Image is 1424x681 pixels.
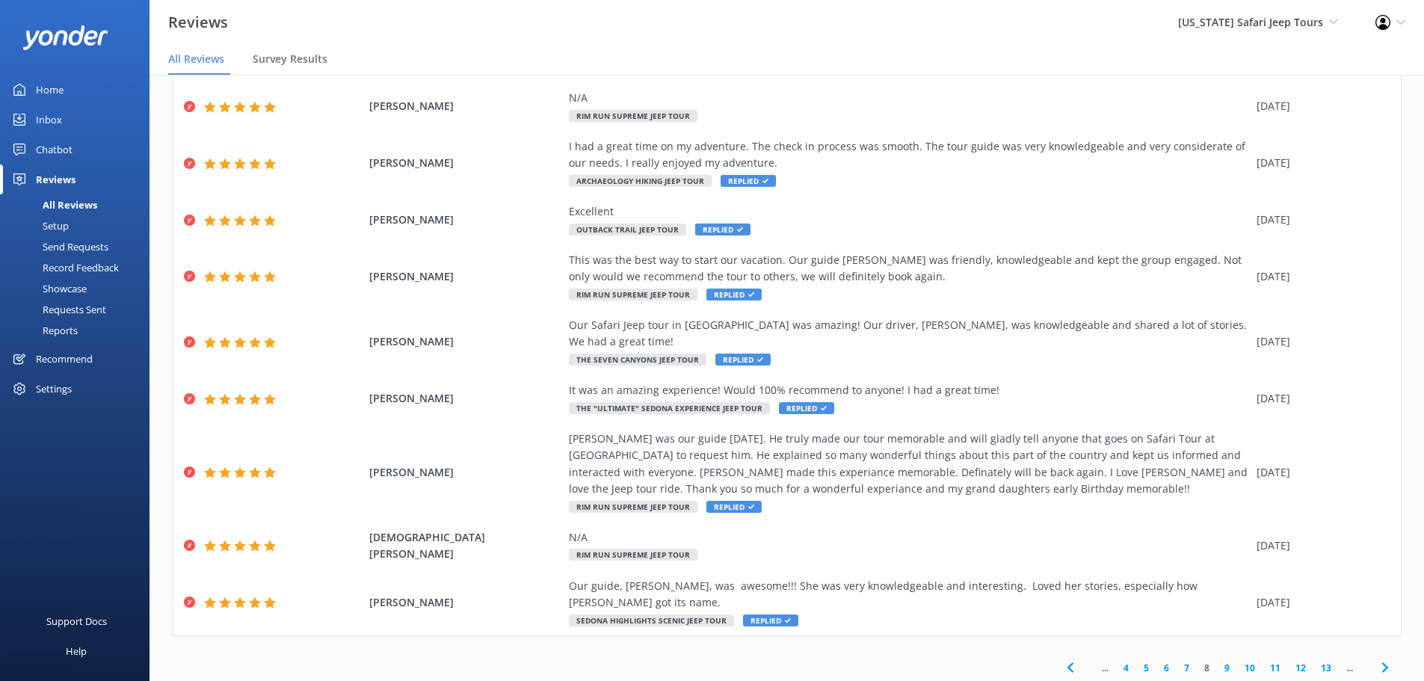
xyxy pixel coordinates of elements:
div: Settings [36,374,72,404]
div: [DATE] [1257,390,1382,407]
a: 5 [1136,661,1156,675]
div: Requests Sent [9,299,106,320]
div: Our guide, [PERSON_NAME], was awesome!!! She was very knowledgeable and interesting. Loved her st... [569,578,1249,611]
div: Chatbot [36,135,73,164]
span: All Reviews [168,52,224,67]
div: [PERSON_NAME] was our guide [DATE]. He truly made our tour memorable and will gladly tell anyone ... [569,431,1249,498]
div: [DATE] [1257,594,1382,611]
div: Inbox [36,105,62,135]
div: I had a great time on my adventure. The check in process was smooth. The tour guide was very know... [569,138,1249,172]
div: Record Feedback [9,257,119,278]
a: Reports [9,320,150,341]
div: Reviews [36,164,75,194]
div: Send Requests [9,236,108,257]
a: 9 [1217,661,1237,675]
span: [PERSON_NAME] [369,594,562,611]
span: [PERSON_NAME] [369,155,562,171]
span: [PERSON_NAME] [369,333,562,350]
span: The Seven Canyons Jeep Tour [569,354,706,366]
div: N/A [569,90,1249,106]
a: 4 [1116,661,1136,675]
span: Replied [743,614,798,626]
span: Rim Run Supreme Jeep Tour [569,549,697,561]
a: Record Feedback [9,257,150,278]
span: Outback Trail Jeep Tour [569,224,686,235]
div: Support Docs [46,606,107,636]
a: 10 [1237,661,1263,675]
div: It was an amazing experience! Would 100% recommend to anyone! I had a great time! [569,382,1249,398]
span: Replied [706,289,762,301]
span: Replied [695,224,750,235]
span: Sedona Highlights Scenic Jeep Tour [569,614,734,626]
div: Help [66,636,87,666]
div: Showcase [9,278,87,299]
a: Send Requests [9,236,150,257]
span: [DEMOGRAPHIC_DATA][PERSON_NAME] [369,529,562,563]
span: The "Ultimate" Sedona Experience Jeep Tour [569,402,770,414]
div: [DATE] [1257,464,1382,481]
div: Recommend [36,344,93,374]
span: Replied [715,354,771,366]
div: [DATE] [1257,155,1382,171]
span: Replied [706,501,762,513]
div: [DATE] [1257,537,1382,554]
span: [PERSON_NAME] [369,98,562,114]
span: ... [1339,661,1360,675]
a: 8 [1197,661,1217,675]
a: Requests Sent [9,299,150,320]
img: yonder-white-logo.png [22,25,108,50]
div: [DATE] [1257,212,1382,228]
div: N/A [569,529,1249,546]
span: Rim Run Supreme Jeep Tour [569,289,697,301]
div: Reports [9,320,78,341]
div: [DATE] [1257,333,1382,350]
span: Rim Run Supreme Jeep Tour [569,501,697,513]
span: Replied [721,175,776,187]
a: 6 [1156,661,1177,675]
span: ... [1094,661,1116,675]
div: Excellent [569,203,1249,220]
span: Survey Results [253,52,327,67]
div: [DATE] [1257,98,1382,114]
a: 11 [1263,661,1288,675]
span: [PERSON_NAME] [369,464,562,481]
div: All Reviews [9,194,97,215]
a: 12 [1288,661,1313,675]
span: Rim Run Supreme Jeep Tour [569,110,697,122]
h3: Reviews [168,10,228,34]
div: Our Safari Jeep tour in [GEOGRAPHIC_DATA] was amazing! Our driver, [PERSON_NAME], was knowledgeab... [569,317,1249,351]
a: All Reviews [9,194,150,215]
a: Setup [9,215,150,236]
div: [DATE] [1257,268,1382,285]
span: [PERSON_NAME] [369,390,562,407]
span: [PERSON_NAME] [369,212,562,228]
a: 13 [1313,661,1339,675]
a: Showcase [9,278,150,299]
span: [US_STATE] Safari Jeep Tours [1178,15,1323,29]
div: Home [36,75,64,105]
div: This was the best way to start our vacation. Our guide [PERSON_NAME] was friendly, knowledgeable ... [569,252,1249,286]
div: Setup [9,215,69,236]
span: Archaeology Hiking Jeep Tour [569,175,712,187]
span: [PERSON_NAME] [369,268,562,285]
span: Replied [779,402,834,414]
a: 7 [1177,661,1197,675]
